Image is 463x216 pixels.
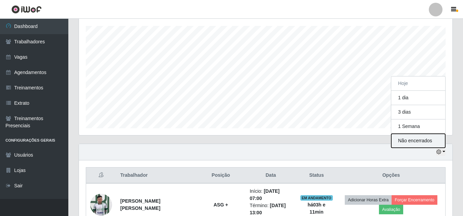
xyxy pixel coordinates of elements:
button: 3 dias [391,105,445,119]
span: EM ANDAMENTO [300,195,333,201]
th: Status [296,168,337,184]
button: Não encerrados [391,134,445,148]
th: Data [246,168,296,184]
button: Adicionar Horas Extra [345,195,392,205]
th: Posição [196,168,246,184]
button: Avaliação [379,205,403,214]
th: Trabalhador [116,168,196,184]
time: [DATE] 07:00 [250,188,280,201]
strong: [PERSON_NAME] [PERSON_NAME] [120,198,160,211]
button: 1 Semana [391,119,445,134]
strong: ASG + [214,202,228,207]
th: Opções [337,168,445,184]
strong: há 03 h e 11 min [308,202,325,215]
button: Hoje [391,76,445,91]
li: Início: [250,188,292,202]
button: Forçar Encerramento [392,195,437,205]
img: CoreUI Logo [11,5,42,14]
button: 1 dia [391,91,445,105]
